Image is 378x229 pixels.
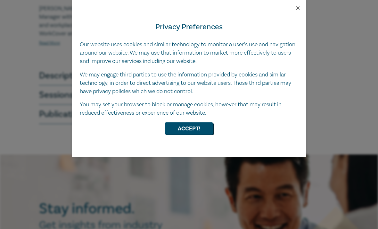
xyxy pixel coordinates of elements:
button: Accept! [165,122,213,135]
p: We may engage third parties to use the information provided by cookies and similar technology, in... [80,71,298,96]
p: You may set your browser to block or manage cookies, however that may result in reduced effective... [80,101,298,117]
button: Close [295,5,301,11]
p: Our website uses cookies and similar technology to monitor a user’s use and navigation around our... [80,40,298,66]
h4: Privacy Preferences [80,21,298,33]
